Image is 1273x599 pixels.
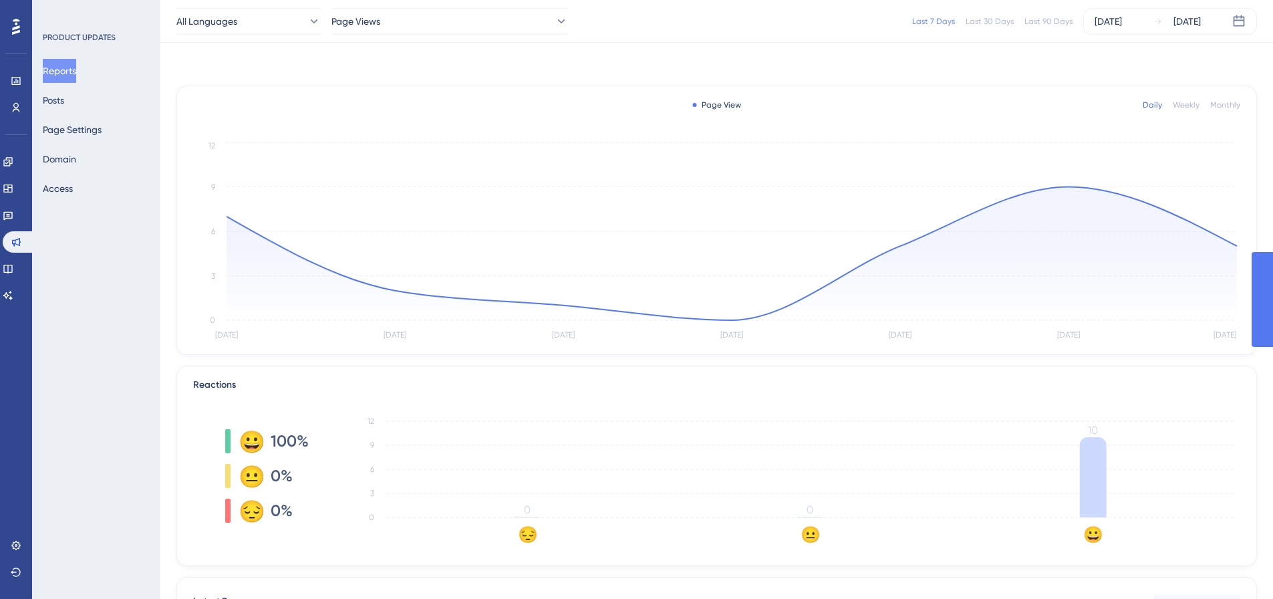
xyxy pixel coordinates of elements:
[1173,100,1199,110] div: Weekly
[331,13,380,29] span: Page Views
[552,330,575,340] tspan: [DATE]
[271,431,309,452] span: 100%
[524,503,531,516] tspan: 0
[208,141,215,150] tspan: 12
[807,503,813,516] tspan: 0
[966,16,1014,27] div: Last 30 Days
[1024,16,1073,27] div: Last 90 Days
[43,147,76,171] button: Domain
[271,500,293,521] span: 0%
[889,330,911,340] tspan: [DATE]
[211,183,215,192] tspan: 9
[239,431,260,452] div: 😀
[1173,13,1201,29] div: [DATE]
[43,176,73,201] button: Access
[692,100,741,110] div: Page View
[331,8,568,35] button: Page Views
[43,88,64,112] button: Posts
[1057,330,1080,340] tspan: [DATE]
[239,465,260,487] div: 😐
[518,525,538,544] text: 😔
[801,525,821,544] text: 😐
[384,330,406,340] tspan: [DATE]
[211,271,215,281] tspan: 3
[176,13,237,29] span: All Languages
[193,377,1240,393] div: Reactions
[370,489,374,498] tspan: 3
[912,16,955,27] div: Last 7 Days
[1217,546,1257,586] iframe: UserGuiding AI Assistant Launcher
[1214,330,1236,340] tspan: [DATE]
[1088,424,1098,437] tspan: 10
[43,32,116,43] div: PRODUCT UPDATES
[369,513,374,522] tspan: 0
[370,441,374,450] tspan: 9
[215,330,238,340] tspan: [DATE]
[720,330,743,340] tspan: [DATE]
[239,500,260,521] div: 😔
[1083,525,1103,544] text: 😀
[1210,100,1240,110] div: Monthly
[271,465,293,487] span: 0%
[211,227,215,236] tspan: 6
[43,59,76,83] button: Reports
[368,416,374,426] tspan: 12
[370,465,374,474] tspan: 6
[210,316,215,325] tspan: 0
[43,118,102,142] button: Page Settings
[1143,100,1162,110] div: Daily
[176,8,321,35] button: All Languages
[1095,13,1122,29] div: [DATE]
